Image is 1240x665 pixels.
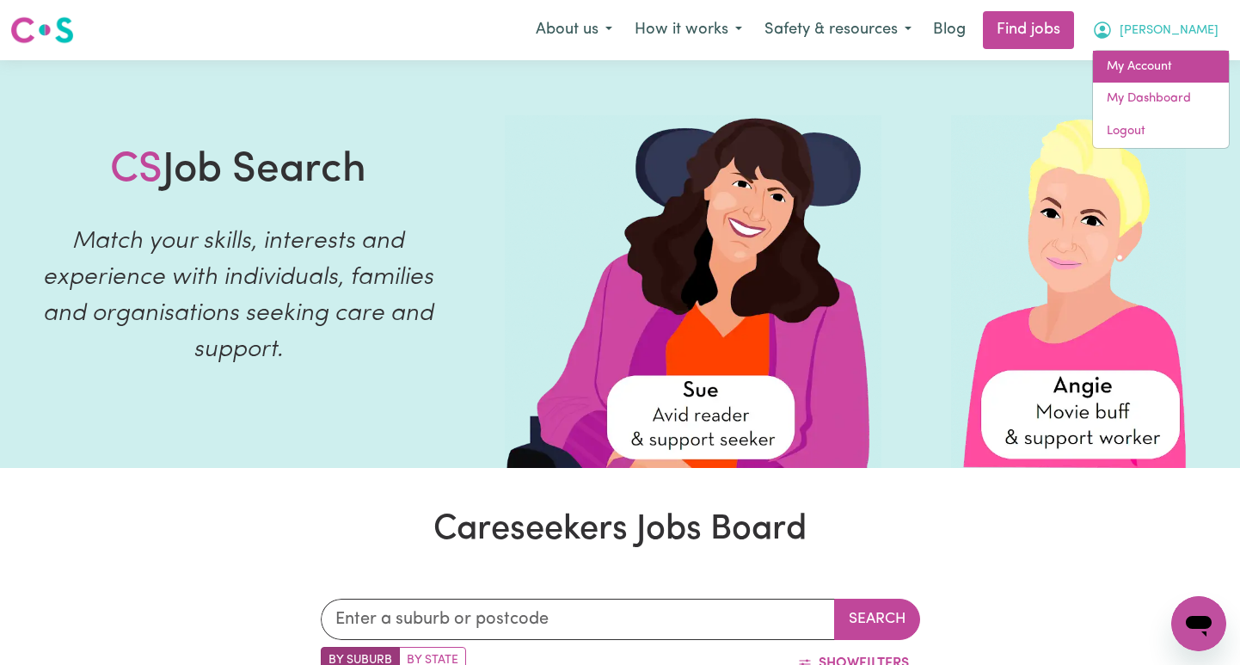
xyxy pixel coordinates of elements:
a: My Account [1093,51,1229,83]
span: CS [110,150,163,191]
a: Logout [1093,115,1229,148]
a: Careseekers logo [10,10,74,50]
a: My Dashboard [1093,83,1229,115]
input: Enter a suburb or postcode [321,599,835,640]
span: [PERSON_NAME] [1120,22,1219,40]
button: How it works [623,12,753,48]
button: Safety & resources [753,12,923,48]
button: About us [525,12,623,48]
h1: Job Search [110,146,366,196]
div: My Account [1092,50,1230,149]
iframe: Button to launch messaging window [1171,596,1226,651]
button: Search [834,599,920,640]
a: Blog [923,11,976,49]
a: Find jobs [983,11,1074,49]
button: My Account [1081,12,1230,48]
p: Match your skills, interests and experience with individuals, families and organisations seeking ... [21,224,457,368]
img: Careseekers logo [10,15,74,46]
